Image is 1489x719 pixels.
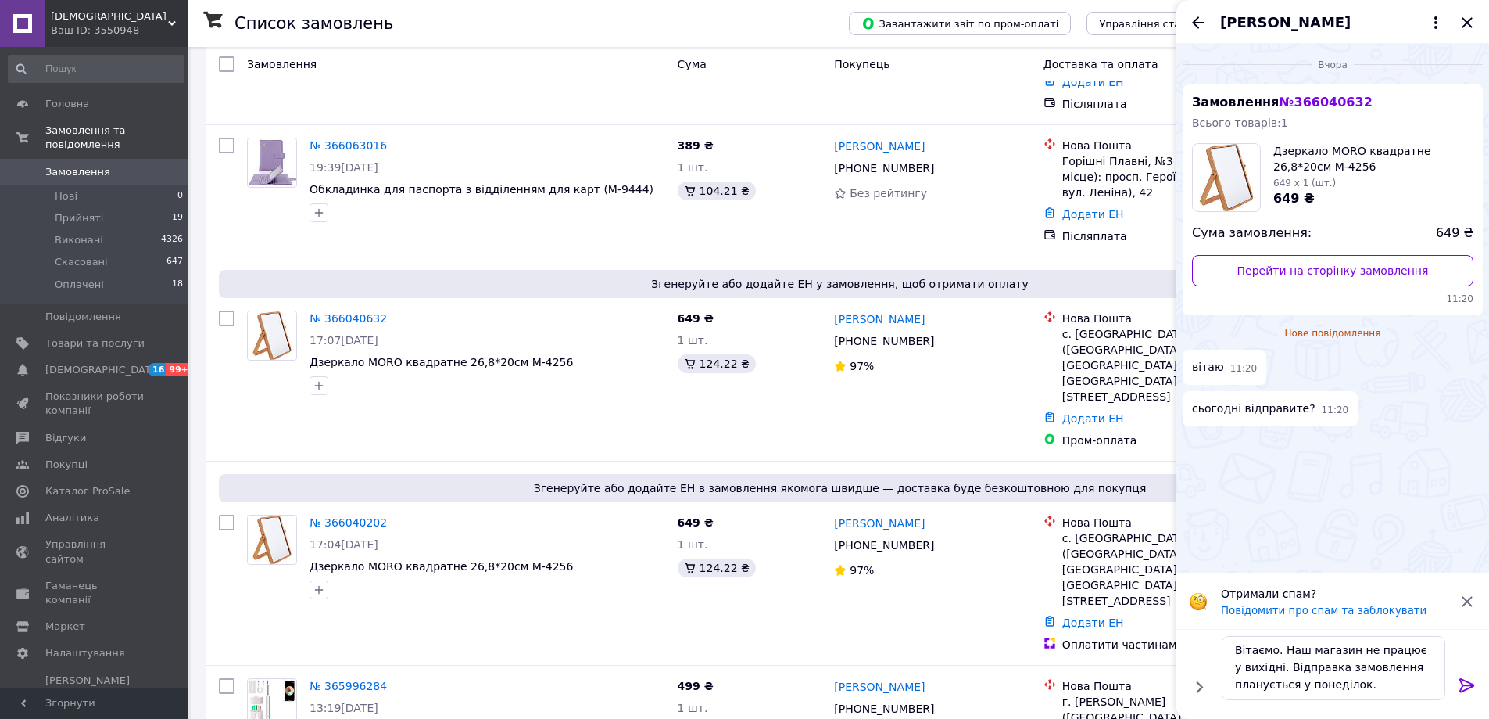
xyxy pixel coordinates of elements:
span: 17:07[DATE] [310,334,378,347]
div: 11.10.2025 [1183,56,1483,72]
span: 649 ₴ [1436,225,1473,243]
span: Всього товарів: 1 [1192,117,1288,129]
a: Фото товару [247,138,297,188]
div: Нова Пошта [1062,515,1282,530]
span: 19 [172,211,183,225]
div: с. [GEOGRAPHIC_DATA] ([GEOGRAPHIC_DATA], [GEOGRAPHIC_DATA]. [GEOGRAPHIC_DATA]), №1: ул. [STREET_A... [1062,326,1282,404]
div: Горішні Плавні, №3 (до 30 кг на одне місце): просп. Героїв Дніпра (ран. вул. Леніна), 42 [1062,153,1282,200]
button: Назад [1189,13,1208,32]
div: 124.22 ₴ [678,559,756,577]
span: Доставка та оплата [1043,58,1158,70]
span: 649 ₴ [678,516,714,529]
span: 0 [177,189,183,203]
span: Повідомлення [45,310,121,324]
span: Сума замовлення: [1192,225,1312,243]
a: № 366063016 [310,139,387,152]
a: [PERSON_NAME] [834,679,925,695]
span: 1 шт. [678,702,708,714]
div: Післяплата [1062,228,1282,244]
a: [PERSON_NAME] [834,516,925,531]
a: Дзеркало MORO квадратне 26,8*20см М-4256 [310,356,573,368]
span: Замовлення та повідомлення [45,124,188,152]
span: 18 [172,278,183,292]
a: Додати ЕН [1062,76,1124,88]
span: 16 [149,363,166,376]
a: Перейти на сторінку замовлення [1192,255,1473,286]
span: Відгуки [45,431,86,445]
span: Управління статусами [1099,18,1219,30]
span: 11:20 11.10.2025 [1322,404,1349,417]
span: 19:39[DATE] [310,161,378,174]
span: Вчора [1312,59,1354,72]
button: Управління статусами [1086,12,1231,35]
div: Ваш ID: 3550948 [51,23,188,38]
span: 499 ₴ [678,680,714,692]
div: [PHONE_NUMBER] [831,330,937,352]
span: Згенеруйте або додайте ЕН у замовлення, щоб отримати оплату [225,276,1455,292]
a: Фото товару [247,515,297,565]
span: Нове повідомлення [1279,327,1387,340]
img: Фото товару [248,516,296,564]
span: Управління сайтом [45,537,145,566]
input: Пошук [8,55,184,83]
span: Замовлення [45,165,110,179]
span: Показники роботи компанії [45,390,145,418]
span: 389 ₴ [678,139,714,152]
span: 13:19[DATE] [310,702,378,714]
span: 647 [166,255,183,269]
button: Завантажити звіт по пром-оплаті [849,12,1071,35]
div: Пром-оплата [1062,433,1282,448]
span: 4326 [161,233,183,247]
a: № 365996284 [310,680,387,692]
span: 99+ [166,363,192,376]
span: Замовлення [1192,95,1373,110]
span: 11:20 11.10.2025 [1192,293,1473,306]
span: Налаштування [45,646,125,660]
span: № 366040632 [1279,95,1372,110]
span: Скасовані [55,255,108,269]
div: Післяплата [1062,96,1282,112]
span: MORO [51,9,168,23]
button: Закрити [1458,13,1476,32]
div: [PHONE_NUMBER] [831,157,937,179]
a: Обкладинка для паспорта з відділенням для карт (M-9444) [310,183,653,196]
button: [PERSON_NAME] [1220,13,1445,33]
span: Без рейтингу [850,187,927,200]
span: Товари та послуги [45,336,145,351]
span: [PERSON_NAME] [1220,13,1351,33]
span: Покупці [45,458,88,472]
span: Покупець [834,58,889,70]
span: Нові [55,189,77,203]
span: Згенеруйте або додайте ЕН в замовлення якомога швидше — доставка буде безкоштовною для покупця [225,480,1455,496]
div: [PHONE_NUMBER] [831,534,937,556]
a: [PERSON_NAME] [834,311,925,327]
div: 104.21 ₴ [678,182,756,200]
span: сьогодні відправите? [1192,401,1315,417]
span: Прийняті [55,211,103,225]
a: Фото товару [247,311,297,361]
span: Дзеркало MORO квадратне 26,8*20см М-4256 [1273,143,1473,174]
span: 649 ₴ [1273,191,1315,206]
span: 1 шт. [678,161,708,174]
span: 11:20 11.10.2025 [1230,362,1258,376]
div: Нова Пошта [1062,311,1282,326]
span: 1 шт. [678,334,708,347]
span: Аналітика [45,511,99,525]
div: с. [GEOGRAPHIC_DATA] ([GEOGRAPHIC_DATA], [GEOGRAPHIC_DATA]. [GEOGRAPHIC_DATA]), №1: ул. [STREET_A... [1062,530,1282,609]
img: :face_with_monocle: [1189,592,1208,611]
a: Додати ЕН [1062,208,1124,221]
span: Каталог ProSale [45,484,130,498]
a: № 366040202 [310,516,387,529]
div: Нова Пошта [1062,678,1282,694]
span: Маркет [45,620,85,634]
span: Cума [678,58,707,70]
div: Оплатити частинами [1062,637,1282,652]
textarea: Вітаємо. Наш магазин не працює у вихідні. Відправка замовлення планується у понеділок. [1222,636,1445,700]
span: 1 шт. [678,538,708,551]
div: 124.22 ₴ [678,354,756,373]
span: Замовлення [247,58,317,70]
a: Дзеркало MORO квадратне 26,8*20см М-4256 [310,560,573,573]
img: 3206594327_w160_h160_dzerkalo-moro-kvadratne.jpg [1193,144,1260,211]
